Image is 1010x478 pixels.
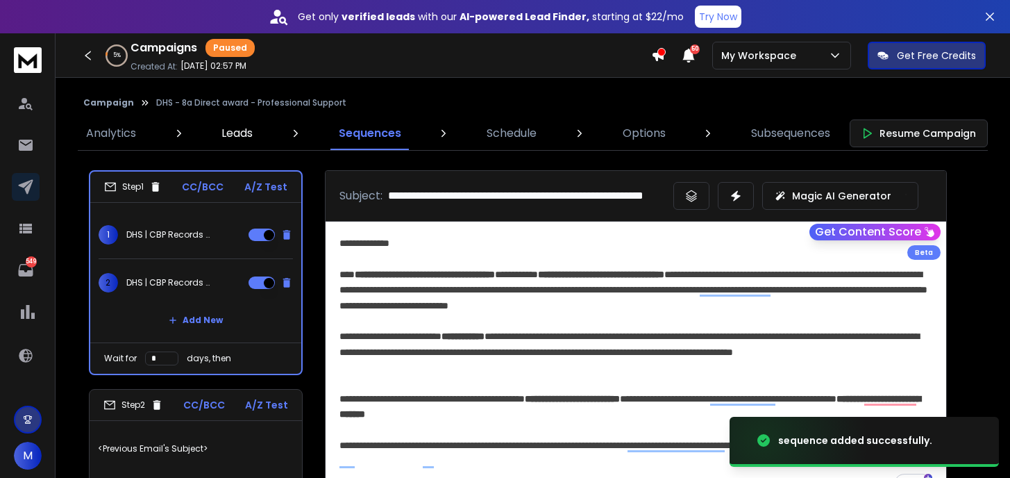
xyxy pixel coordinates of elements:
[850,119,988,147] button: Resume Campaign
[103,399,163,411] div: Step 2
[478,117,545,150] a: Schedule
[86,125,136,142] p: Analytics
[245,398,288,412] p: A/Z Test
[244,180,287,194] p: A/Z Test
[907,245,941,260] div: Beta
[83,97,134,108] button: Campaign
[113,51,121,60] p: 5 %
[99,273,118,292] span: 2
[460,10,589,24] strong: AI-powered Lead Finder,
[487,125,537,142] p: Schedule
[298,10,684,24] p: Get only with our starting at $22/mo
[187,353,231,364] p: days, then
[14,442,42,470] button: M
[623,125,666,142] p: Options
[89,170,303,375] li: Step1CC/BCCA/Z Test1DHS | CBP Records Management Support | $3.7M–$5M Direct Award2DHS | CBP Recor...
[183,398,225,412] p: CC/BCC
[126,277,215,288] p: DHS | CBP Records Management Support | $3.7M–$5M Direct Award
[14,47,42,73] img: logo
[104,353,137,364] p: Wait for
[721,49,802,63] p: My Workspace
[26,256,37,267] p: 549
[158,306,234,334] button: Add New
[897,49,976,63] p: Get Free Credits
[751,125,830,142] p: Subsequences
[330,117,410,150] a: Sequences
[743,117,839,150] a: Subsequences
[762,182,918,210] button: Magic AI Generator
[221,125,253,142] p: Leads
[156,97,346,108] p: DHS - 8a Direct award - Professional Support
[78,117,144,150] a: Analytics
[778,434,932,447] div: sequence added successfully.
[131,40,197,56] h1: Campaigns
[131,61,178,72] p: Created At:
[99,225,118,245] span: 1
[614,117,674,150] a: Options
[213,117,261,150] a: Leads
[104,181,162,193] div: Step 1
[690,44,700,54] span: 50
[182,180,224,194] p: CC/BCC
[868,42,986,69] button: Get Free Credits
[126,229,215,240] p: DHS | CBP Records Management Support | $3.7M–$5M Direct Award
[339,188,382,204] p: Subject:
[695,6,741,28] button: Try Now
[180,60,246,72] p: [DATE] 02:57 PM
[98,429,294,468] p: <Previous Email's Subject>
[809,224,941,240] button: Get Content Score
[205,39,255,57] div: Paused
[342,10,415,24] strong: verified leads
[12,256,40,284] a: 549
[699,10,737,24] p: Try Now
[792,189,891,203] p: Magic AI Generator
[339,125,401,142] p: Sequences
